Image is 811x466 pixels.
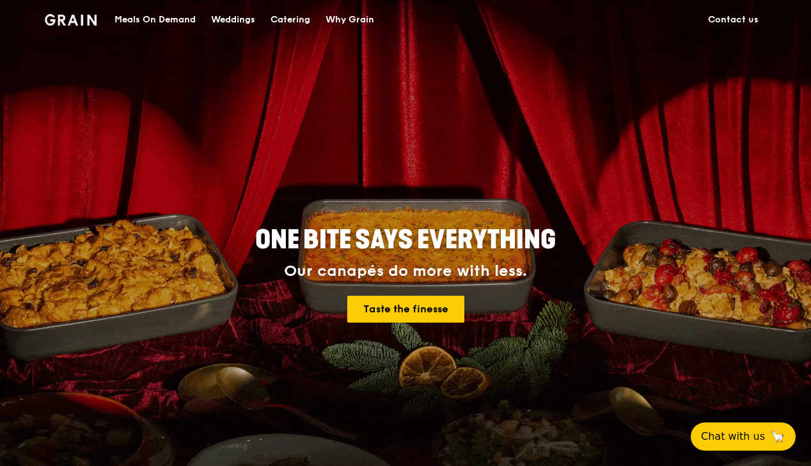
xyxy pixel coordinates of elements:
span: 🦙 [770,429,785,444]
div: Meals On Demand [114,1,196,39]
img: Grain [45,14,97,26]
div: Why Grain [326,1,374,39]
a: Why Grain [318,1,382,39]
span: Chat with us [701,429,765,444]
a: Catering [263,1,318,39]
a: Contact us [700,1,766,39]
div: Catering [271,1,310,39]
div: Our canapés do more with less. [175,262,636,280]
button: Chat with us🦙 [691,422,796,451]
span: ONE BITE SAYS EVERYTHING [255,225,556,255]
a: Taste the finesse [347,296,464,323]
a: Weddings [203,1,263,39]
div: Weddings [211,1,255,39]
